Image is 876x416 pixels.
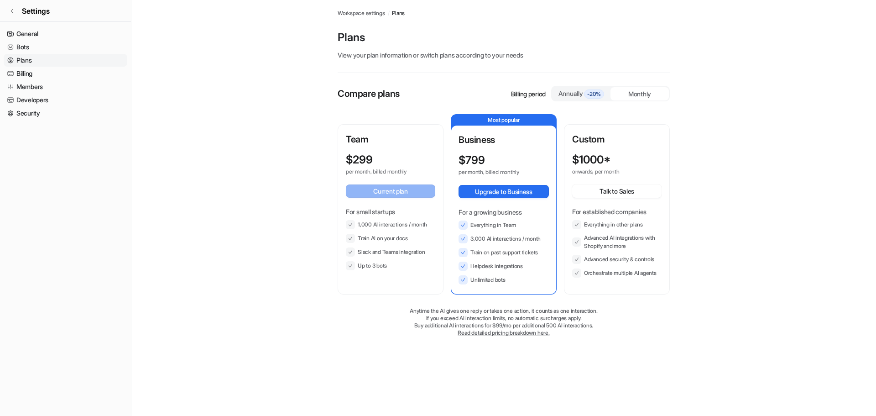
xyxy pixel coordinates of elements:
[7,31,150,158] div: Hi [PERSON_NAME],​Once you pay for a subscription, the trial period ends immediately, and your su...
[7,31,175,166] div: eesel says…
[156,295,171,310] button: Send a message…
[388,9,390,17] span: /
[143,4,160,21] button: Home
[610,87,669,100] div: Monthly
[572,132,662,146] p: Custom
[459,262,549,271] li: Helpdesk integrations
[4,54,127,67] a: Plans
[572,153,610,166] p: $ 1000*
[572,168,645,175] p: onwards, per month
[346,184,435,198] button: Current plan
[44,5,63,11] h1: eesel
[458,329,549,336] a: Read detailed pricing breakdown here.
[346,153,373,166] p: $ 299
[15,228,142,246] div: Hey [PERSON_NAME], ​
[338,322,670,329] p: Buy additional AI interactions for $99/mo per additional 500 AI interactions.
[572,234,662,250] li: Advanced AI integrations with Shopify and more
[4,107,127,120] a: Security
[14,299,21,306] button: Emoji picker
[459,169,532,176] p: per month, billed monthly
[459,207,549,217] p: For a growing business
[15,37,142,54] div: Hi [PERSON_NAME], ​
[338,315,670,322] p: If you exceed AI interaction limits, no automatic surcharges apply.
[8,280,175,295] textarea: Message…
[15,246,142,300] div: You won’t be charged on [DATE]. Billing starts from the date of your first payment. For example, ...
[459,185,549,198] button: Upgrade to Business
[338,30,670,45] p: Plans
[556,89,607,99] div: Annually
[338,87,400,100] p: Compare plans
[43,299,51,306] button: Upload attachment
[346,247,435,257] li: Slack and Teams integration
[346,168,419,175] p: per month, billed monthly
[459,234,549,243] li: 3,000 AI interactions / month
[15,135,142,153] div: Thanks, Kyva
[15,108,142,135] div: Let me know if you’d like more details or if anything is unclear. ​
[459,133,549,147] p: Business
[572,269,662,278] li: Orchestrate multiple AI agents
[584,90,604,99] span: -20%
[346,234,435,243] li: Train AI on your docs
[7,211,175,223] div: [DATE]
[40,171,168,198] div: But the subscription is now for 30 days, right? So on [DATE] you’ll charge us again?
[451,115,556,126] p: Most popular
[58,299,65,306] button: Start recording
[4,80,127,93] a: Members
[572,220,662,229] li: Everything in other plans
[392,9,405,17] a: Plans
[160,4,177,20] div: Close
[7,223,150,368] div: Hey [PERSON_NAME],​You won’t be charged on [DATE]. Billing starts from the date of your first pay...
[572,255,662,264] li: Advanced security & controls
[338,9,385,17] a: Workspace settings
[4,94,127,106] a: Developers
[459,248,549,257] li: Train on past support tickets
[511,89,546,99] p: Billing period
[459,275,549,284] li: Unlimited bots
[44,11,63,21] p: Active
[15,54,142,108] div: Once you pay for a subscription, the trial period ends immediately, and your subscription starts ...
[22,5,50,16] span: Settings
[29,299,36,306] button: Gif picker
[459,221,549,230] li: Everything in Team
[572,184,662,198] button: Talk to Sales
[4,27,127,40] a: General
[346,132,435,146] p: Team
[7,223,175,388] div: eesel says…
[4,41,127,53] a: Bots
[459,154,485,167] p: $ 799
[338,307,670,315] p: Anytime the AI gives one reply or takes one action, it counts as one interaction.
[572,207,662,216] p: For established companies
[26,5,41,20] img: Profile image for eesel
[7,165,175,211] div: Damian says…
[346,261,435,270] li: Up to 3 bots
[33,165,175,203] div: But the subscription is now for 30 days, right? So on [DATE] you’ll charge us again?
[4,67,127,80] a: Billing
[338,50,670,60] p: View your plan information or switch plans according to your needs
[346,207,435,216] p: For small startups
[346,220,435,229] li: 1,000 AI interactions / month
[6,4,23,21] button: go back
